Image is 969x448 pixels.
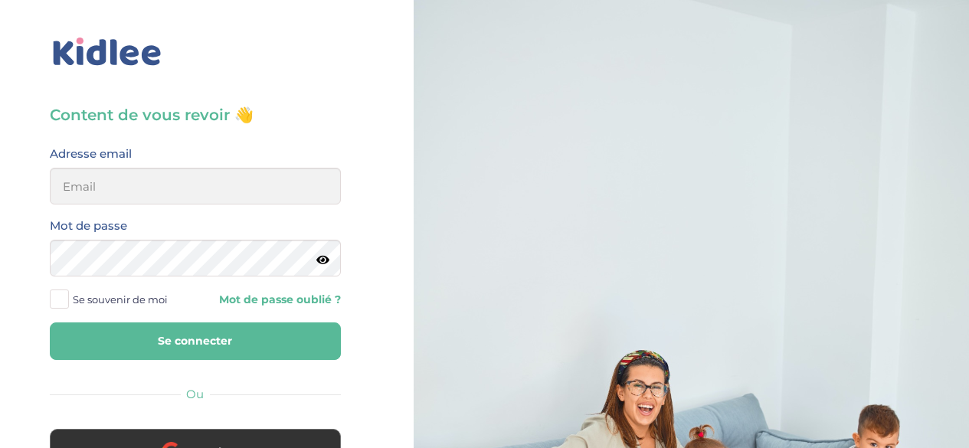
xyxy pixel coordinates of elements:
button: Se connecter [50,322,341,360]
label: Mot de passe [50,216,127,236]
label: Adresse email [50,144,132,164]
a: Mot de passe oublié ? [207,293,341,307]
span: Ou [186,387,204,401]
input: Email [50,168,341,204]
img: logo_kidlee_bleu [50,34,165,70]
span: Se souvenir de moi [73,289,168,309]
h3: Content de vous revoir 👋 [50,104,341,126]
